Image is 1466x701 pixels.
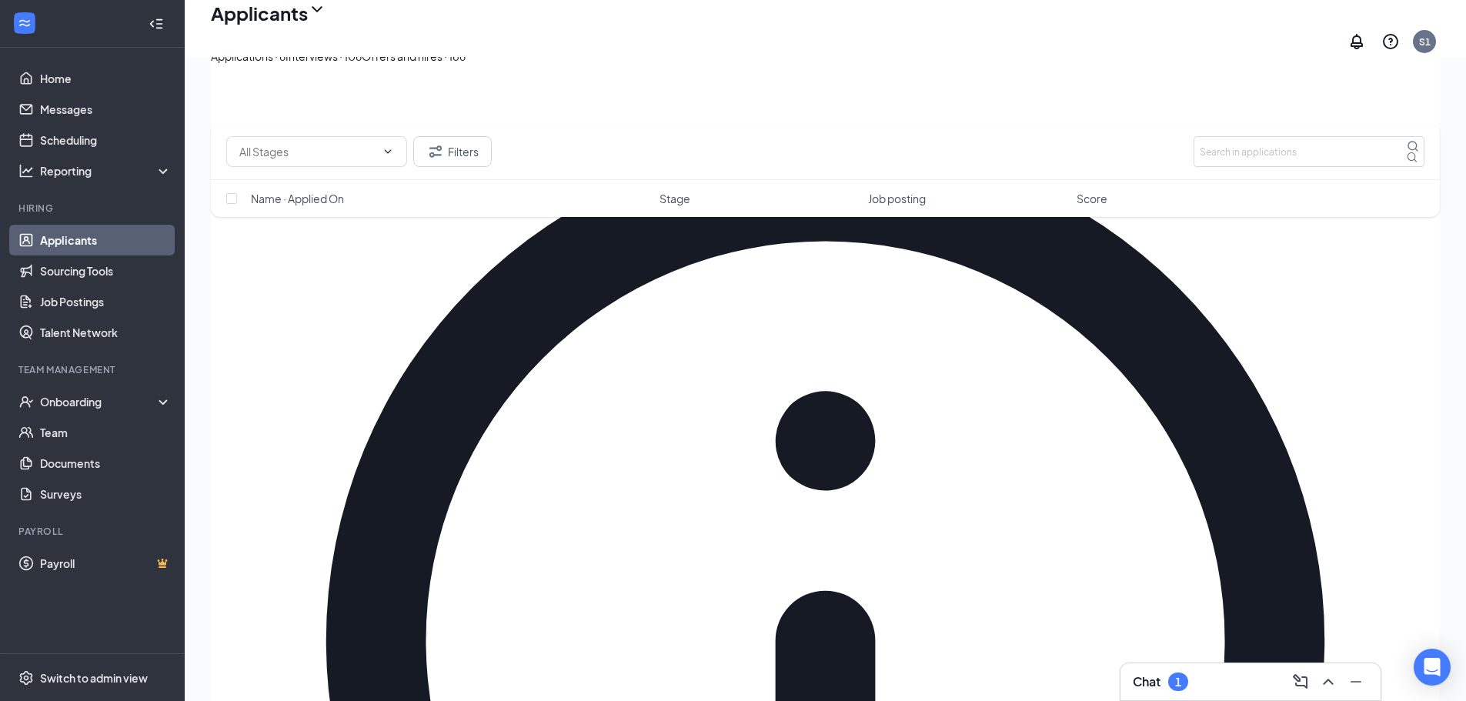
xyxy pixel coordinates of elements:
[40,448,172,479] a: Documents
[40,670,148,686] div: Switch to admin view
[18,202,169,215] div: Hiring
[40,125,172,155] a: Scheduling
[426,142,445,161] svg: Filter
[1414,649,1451,686] div: Open Intercom Messenger
[40,317,172,348] a: Talent Network
[1347,673,1365,691] svg: Minimize
[40,94,172,125] a: Messages
[660,191,690,206] span: Stage
[40,479,172,509] a: Surveys
[1133,673,1160,690] h3: Chat
[40,286,172,317] a: Job Postings
[40,548,172,579] a: PayrollCrown
[1291,673,1310,691] svg: ComposeMessage
[40,163,172,179] div: Reporting
[1347,32,1366,51] svg: Notifications
[1381,32,1400,51] svg: QuestionInfo
[40,63,172,94] a: Home
[40,225,172,255] a: Applicants
[18,394,34,409] svg: UserCheck
[1194,136,1424,167] input: Search in applications
[18,163,34,179] svg: Analysis
[239,143,376,160] input: All Stages
[1175,676,1181,689] div: 1
[40,417,172,448] a: Team
[1419,35,1431,48] div: S1
[868,191,926,206] span: Job posting
[18,670,34,686] svg: Settings
[18,525,169,538] div: Payroll
[1077,191,1107,206] span: Score
[251,191,344,206] span: Name · Applied On
[18,363,169,376] div: Team Management
[1316,669,1341,694] button: ChevronUp
[40,394,159,409] div: Onboarding
[149,16,164,32] svg: Collapse
[17,15,32,31] svg: WorkstreamLogo
[413,136,492,167] button: Filter Filters
[1288,669,1313,694] button: ComposeMessage
[40,255,172,286] a: Sourcing Tools
[1407,140,1419,152] svg: MagnifyingGlass
[382,145,394,158] svg: ChevronDown
[1319,673,1337,691] svg: ChevronUp
[1344,669,1368,694] button: Minimize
